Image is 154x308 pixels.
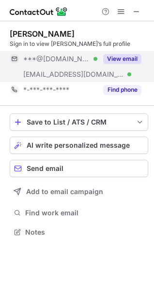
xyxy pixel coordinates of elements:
[103,54,141,64] button: Reveal Button
[25,228,144,237] span: Notes
[27,118,131,126] div: Save to List / ATS / CRM
[10,160,148,177] button: Send email
[10,206,148,220] button: Find work email
[23,55,90,63] span: ***@[DOMAIN_NAME]
[10,137,148,154] button: AI write personalized message
[10,113,148,131] button: save-profile-one-click
[26,188,103,196] span: Add to email campaign
[23,70,124,79] span: [EMAIL_ADDRESS][DOMAIN_NAME]
[10,183,148,200] button: Add to email campaign
[103,85,141,95] button: Reveal Button
[10,40,148,48] div: Sign in to view [PERSON_NAME]’s full profile
[25,209,144,217] span: Find work email
[10,225,148,239] button: Notes
[10,6,68,17] img: ContactOut v5.3.10
[27,165,63,172] span: Send email
[27,141,130,149] span: AI write personalized message
[10,29,75,39] div: [PERSON_NAME]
